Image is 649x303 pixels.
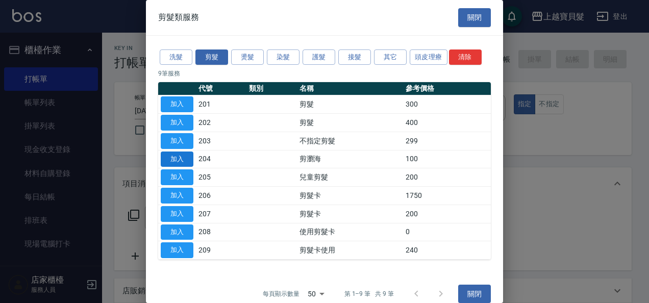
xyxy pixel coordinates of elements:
td: 400 [403,114,491,132]
td: 剪瀏海 [297,150,403,168]
td: 300 [403,95,491,114]
td: 1750 [403,187,491,205]
td: 不指定剪髮 [297,132,403,150]
p: 每頁顯示數量 [263,289,299,298]
td: 204 [196,150,246,168]
p: 9 筆服務 [158,69,491,78]
th: 代號 [196,82,246,95]
th: 名稱 [297,82,403,95]
button: 染髮 [267,49,299,65]
td: 使用剪髮卡 [297,223,403,241]
td: 100 [403,150,491,168]
button: 頭皮理療 [410,49,447,65]
button: 加入 [161,206,193,222]
button: 加入 [161,115,193,131]
td: 0 [403,223,491,241]
button: 關閉 [458,8,491,27]
span: 剪髮類服務 [158,12,199,22]
td: 剪髮 [297,95,403,114]
button: 接髮 [338,49,371,65]
td: 剪髮卡使用 [297,241,403,260]
td: 剪髮卡 [297,187,403,205]
td: 208 [196,223,246,241]
td: 299 [403,132,491,150]
td: 200 [403,205,491,223]
p: 第 1–9 筆 共 9 筆 [344,289,394,298]
td: 201 [196,95,246,114]
button: 加入 [161,151,193,167]
th: 類別 [246,82,297,95]
button: 其它 [374,49,407,65]
td: 205 [196,168,246,187]
td: 兒童剪髮 [297,168,403,187]
button: 加入 [161,133,193,149]
td: 206 [196,187,246,205]
button: 洗髮 [160,49,192,65]
td: 240 [403,241,491,260]
td: 207 [196,205,246,223]
button: 加入 [161,242,193,258]
td: 209 [196,241,246,260]
button: 護髮 [303,49,335,65]
td: 202 [196,114,246,132]
button: 剪髮 [195,49,228,65]
button: 加入 [161,188,193,204]
td: 剪髮 [297,114,403,132]
button: 燙髮 [231,49,264,65]
button: 清除 [449,49,482,65]
button: 加入 [161,169,193,185]
td: 剪髮卡 [297,205,403,223]
td: 203 [196,132,246,150]
td: 200 [403,168,491,187]
button: 加入 [161,96,193,112]
th: 參考價格 [403,82,491,95]
button: 加入 [161,224,193,240]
